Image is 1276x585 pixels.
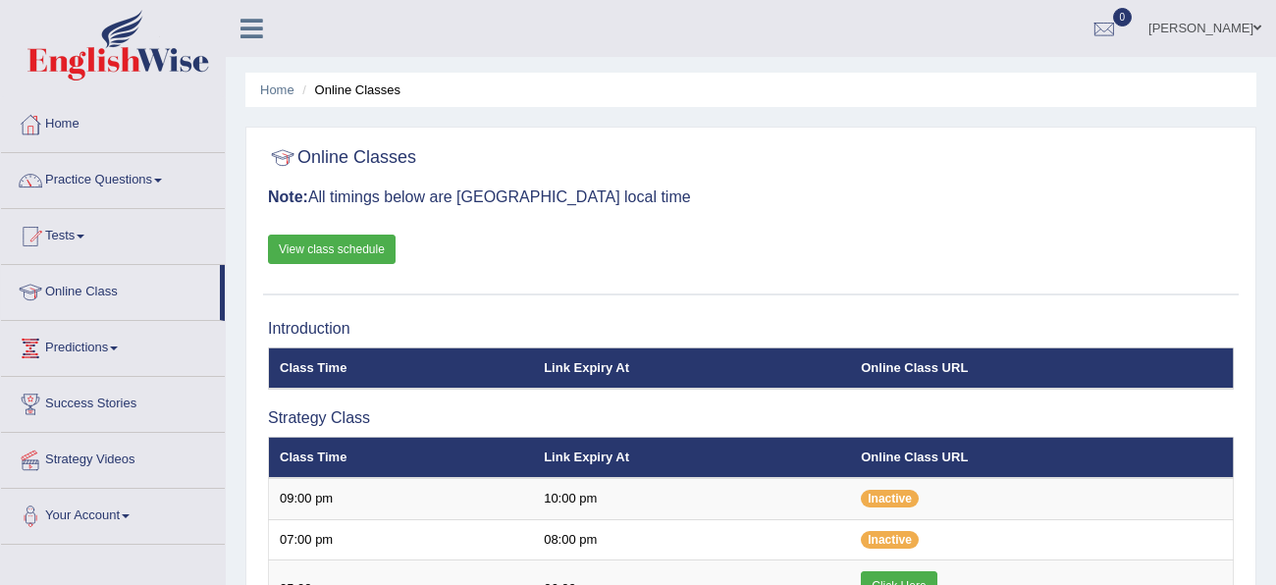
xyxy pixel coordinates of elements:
[269,347,534,389] th: Class Time
[1,321,225,370] a: Predictions
[850,437,1233,478] th: Online Class URL
[1,153,225,202] a: Practice Questions
[1113,8,1133,27] span: 0
[533,437,850,478] th: Link Expiry At
[269,519,534,560] td: 07:00 pm
[268,188,308,205] b: Note:
[268,143,416,173] h2: Online Classes
[1,377,225,426] a: Success Stories
[861,490,919,507] span: Inactive
[1,433,225,482] a: Strategy Videos
[850,347,1233,389] th: Online Class URL
[269,478,534,519] td: 09:00 pm
[260,82,294,97] a: Home
[1,209,225,258] a: Tests
[268,320,1234,338] h3: Introduction
[268,235,396,264] a: View class schedule
[1,97,225,146] a: Home
[297,80,400,99] li: Online Classes
[1,489,225,538] a: Your Account
[533,519,850,560] td: 08:00 pm
[1,265,220,314] a: Online Class
[269,437,534,478] th: Class Time
[861,531,919,549] span: Inactive
[533,478,850,519] td: 10:00 pm
[533,347,850,389] th: Link Expiry At
[268,188,1234,206] h3: All timings below are [GEOGRAPHIC_DATA] local time
[268,409,1234,427] h3: Strategy Class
